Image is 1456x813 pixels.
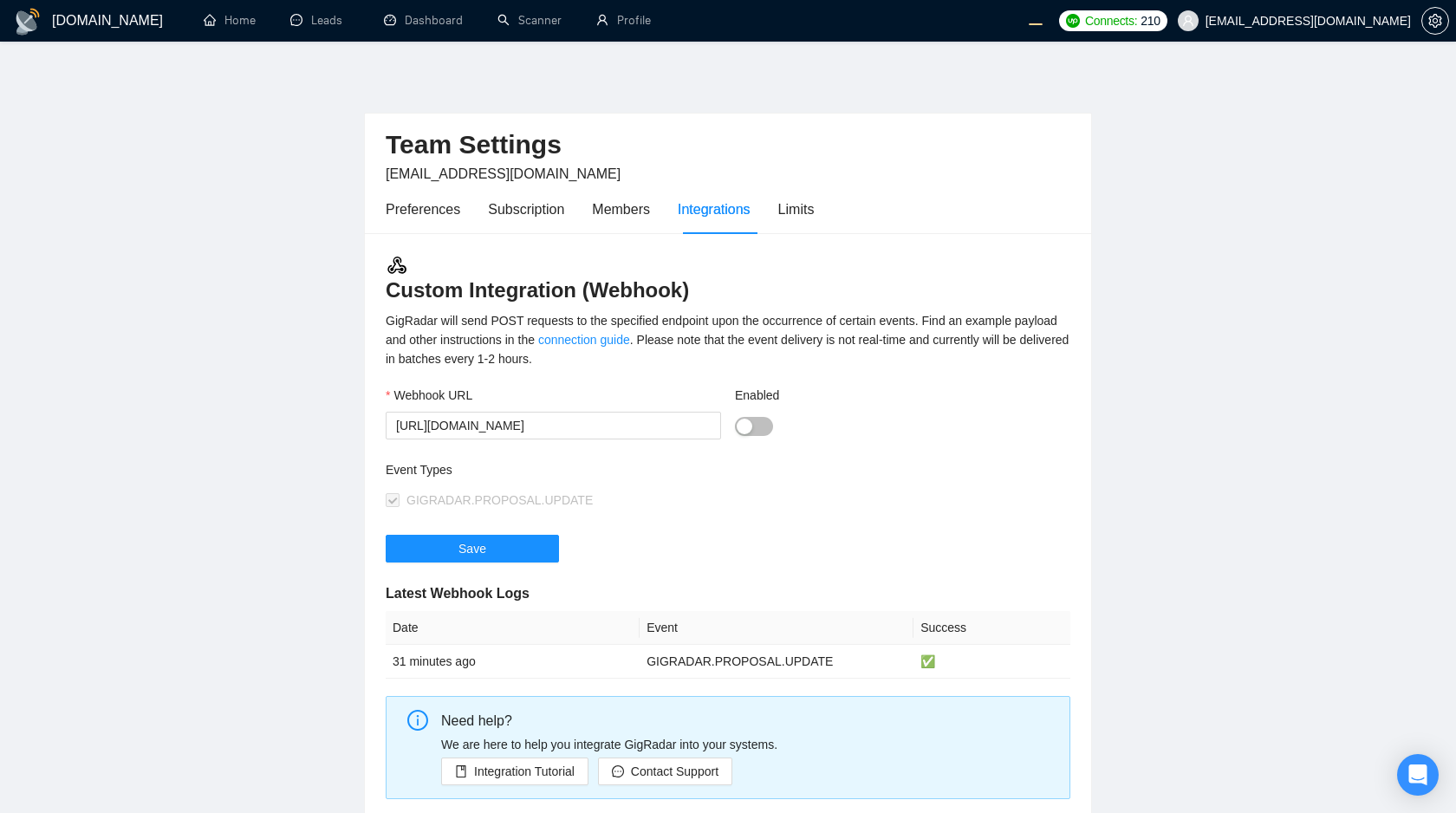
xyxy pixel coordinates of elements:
label: Enabled [735,386,779,405]
a: homeHome [204,13,256,28]
img: webhook.3a52c8ec.svg [386,254,408,276]
button: bookIntegration Tutorial [441,758,588,785]
div: Limits [778,198,815,220]
div: Members [592,198,650,220]
th: Event [640,611,913,645]
label: Event Types [386,460,452,479]
button: Enabled [735,417,773,436]
span: 210 [1141,11,1160,30]
button: setting [1421,7,1449,35]
th: Date [386,611,640,645]
a: messageLeads [290,13,349,28]
span: GIGRADAR.PROPOSAL.UPDATE [406,493,593,507]
span: user [1182,15,1194,27]
div: Integrations [678,198,751,220]
input: Webhook URL [386,412,721,439]
a: connection guide [538,333,630,347]
span: setting [1422,14,1448,28]
label: Webhook URL [386,386,472,405]
th: Success [913,611,1070,645]
div: GigRadar will send POST requests to the specified endpoint upon the occurrence of certain events.... [386,311,1070,368]
a: userProfile [596,13,651,28]
span: info-circle [407,710,428,731]
h3: Custom Integration (Webhook) [386,254,1070,304]
a: searchScanner [497,13,562,28]
span: 31 minutes ago [393,654,476,668]
a: dashboardDashboard [384,13,463,28]
p: We are here to help you integrate GigRadar into your systems. [441,735,1056,754]
span: book [455,764,467,777]
a: setting [1421,14,1449,28]
div: Subscription [488,198,564,220]
button: Save [386,535,559,563]
h5: Latest Webhook Logs [386,583,1070,604]
div: Preferences [386,198,460,220]
span: Integration Tutorial [474,762,575,781]
h2: Team Settings [386,127,1070,163]
span: Save [458,539,486,558]
span: message [612,764,624,777]
span: Contact Support [631,762,718,781]
span: Connects: [1085,11,1137,30]
div: Open Intercom Messenger [1397,754,1439,796]
span: Need help? [441,713,512,728]
span: [EMAIL_ADDRESS][DOMAIN_NAME] [386,166,621,181]
span: ✅ [920,654,935,668]
img: logo [14,8,42,36]
button: messageContact Support [598,758,732,785]
td: GIGRADAR.PROPOSAL.UPDATE [640,645,913,679]
img: upwork-logo.png [1066,14,1080,28]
